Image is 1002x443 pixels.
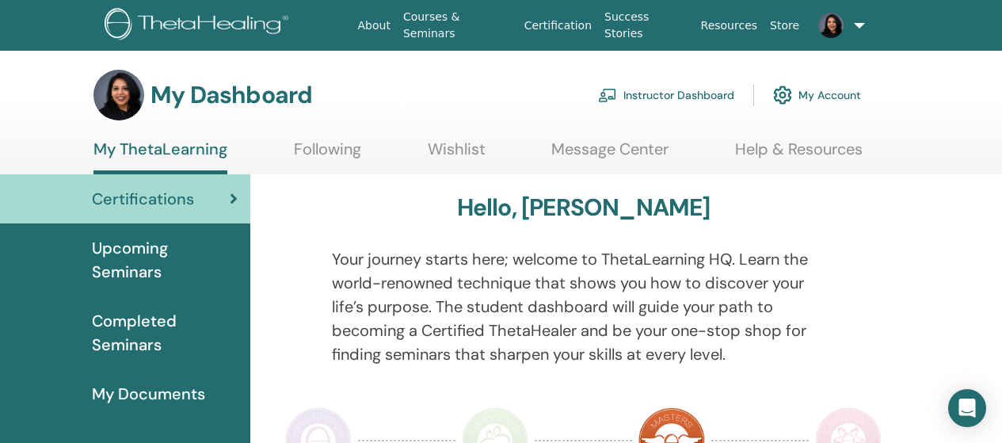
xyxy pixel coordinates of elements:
img: default.jpg [93,70,144,120]
span: Completed Seminars [92,309,238,357]
a: Instructor Dashboard [598,78,734,113]
img: default.jpg [818,13,844,38]
h3: Hello, [PERSON_NAME] [457,193,711,222]
a: Store [764,11,806,40]
img: cog.svg [773,82,792,109]
a: Success Stories [598,2,694,48]
img: logo.png [105,8,294,44]
img: chalkboard-teacher.svg [598,88,617,102]
span: Upcoming Seminars [92,236,238,284]
a: My ThetaLearning [93,139,227,174]
span: Certifications [92,187,194,211]
h3: My Dashboard [150,81,312,109]
a: My Account [773,78,861,113]
a: Courses & Seminars [397,2,518,48]
a: Message Center [551,139,669,170]
a: Resources [695,11,764,40]
a: Certification [518,11,598,40]
a: Help & Resources [735,139,863,170]
span: My Documents [92,382,205,406]
a: Wishlist [428,139,486,170]
a: About [352,11,397,40]
a: Following [294,139,361,170]
div: Open Intercom Messenger [948,389,986,427]
p: Your journey starts here; welcome to ThetaLearning HQ. Learn the world-renowned technique that sh... [332,247,836,366]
